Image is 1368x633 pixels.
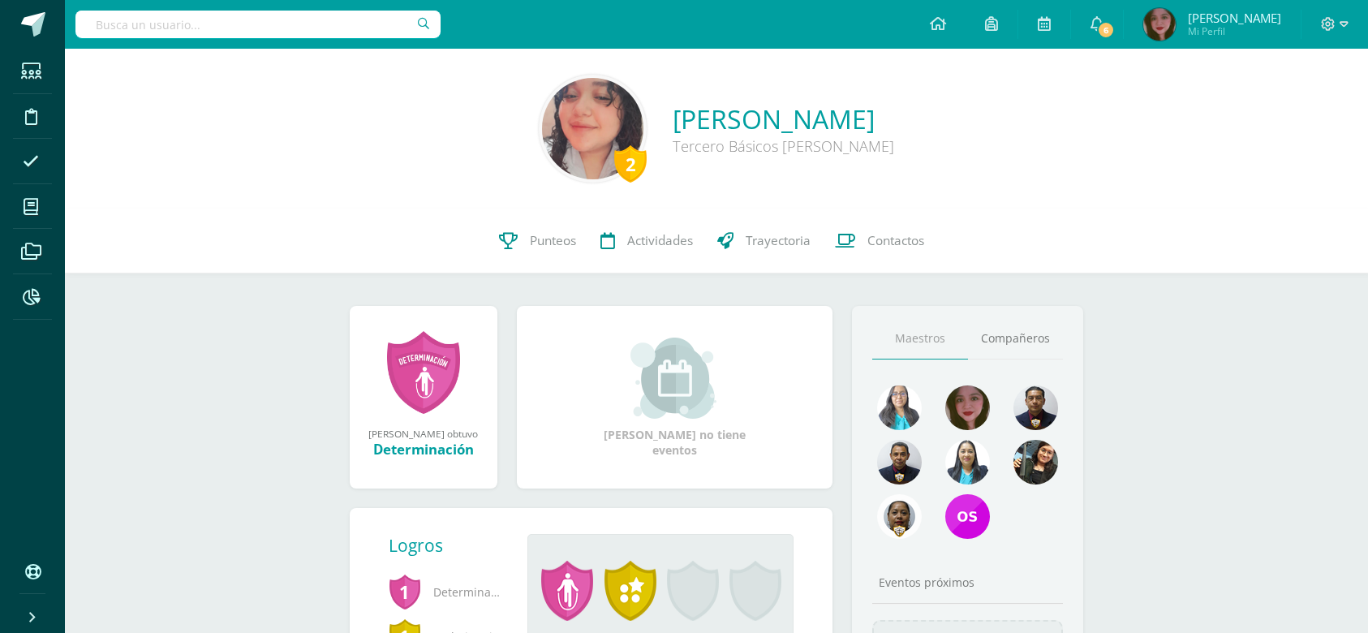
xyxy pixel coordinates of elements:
[487,209,588,273] a: Punteos
[823,209,936,273] a: Contactos
[1188,24,1281,38] span: Mi Perfil
[746,232,811,249] span: Trayectoria
[968,318,1064,360] a: Compañeros
[705,209,823,273] a: Trayectoria
[945,385,990,430] img: 775caf7197dc2b63b976a94a710c5fee.png
[530,232,576,249] span: Punteos
[673,136,894,156] div: Tercero Básicos [PERSON_NAME]
[872,318,968,360] a: Maestros
[389,570,502,614] span: Determinación
[75,11,441,38] input: Busca un usuario...
[1143,8,1176,41] img: ddaf081ffe516418b27efb77bf4d1e14.png
[1188,10,1281,26] span: [PERSON_NAME]
[945,440,990,484] img: 9fe0fd17307f8b952d7b109f04598178.png
[1013,440,1058,484] img: 73802ff053b96be4d416064cb46eb66b.png
[593,338,755,458] div: [PERSON_NAME] no tiene eventos
[389,534,515,557] div: Logros
[614,145,647,183] div: 2
[588,209,705,273] a: Actividades
[1013,385,1058,430] img: 76e40354e9c498dffe855eee51dfc475.png
[366,427,481,440] div: [PERSON_NAME] obtuvo
[630,338,719,419] img: event_small.png
[867,232,924,249] span: Contactos
[1097,21,1115,39] span: 6
[945,494,990,539] img: 6feca0e4b445fec6a7380f1531de80f0.png
[673,101,894,136] a: [PERSON_NAME]
[872,575,1064,590] div: Eventos próximos
[366,440,481,459] div: Determinación
[877,385,922,430] img: ce48fdecffa589a24be67930df168508.png
[877,494,922,539] img: 39d12c75fc7c08c1d8db18f8fb38dc3f.png
[542,78,643,179] img: 4c546dd8d0300617bf24f2d09b8049fe.png
[627,232,693,249] span: Actividades
[877,440,922,484] img: 82d5c3eb7b9d0c31916ac3afdee87cd3.png
[389,573,421,610] span: 1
